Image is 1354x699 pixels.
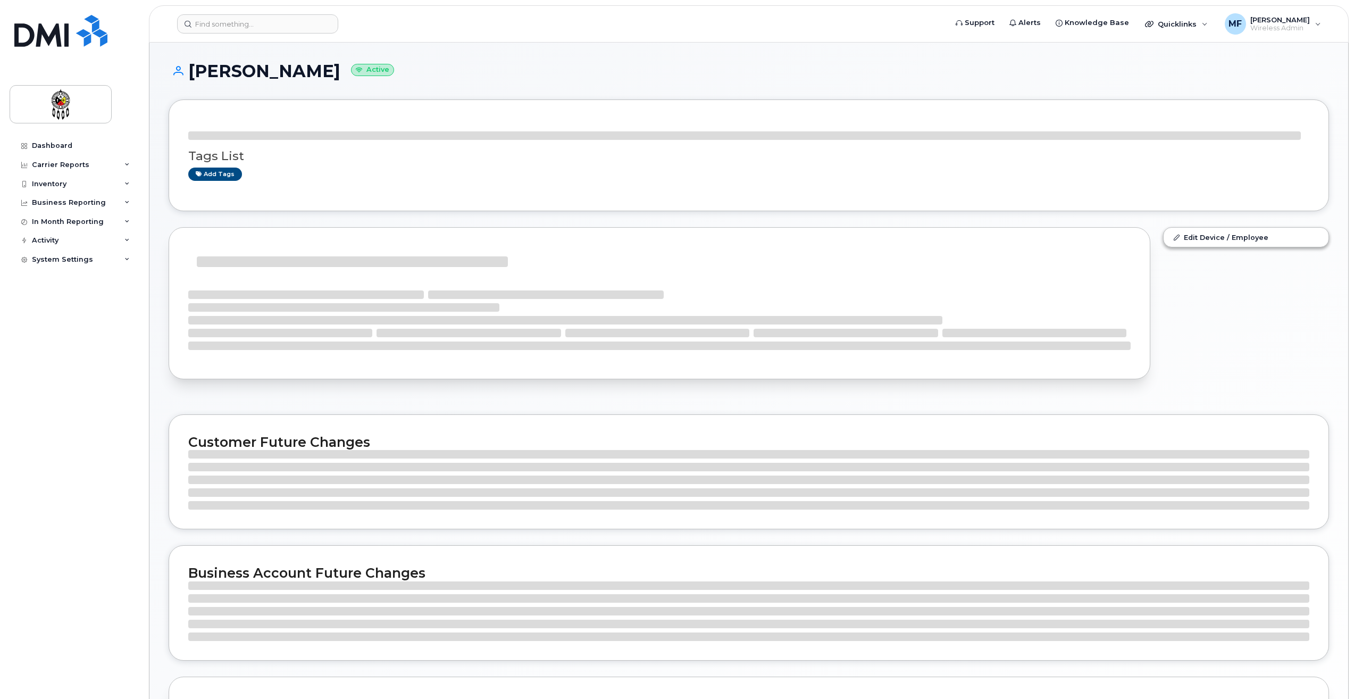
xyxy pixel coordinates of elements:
a: Edit Device / Employee [1164,228,1328,247]
small: Active [351,64,394,76]
h2: Business Account Future Changes [188,565,1309,581]
h3: Tags List [188,149,1309,163]
h1: [PERSON_NAME] [169,62,1329,80]
h2: Customer Future Changes [188,434,1309,450]
a: Add tags [188,168,242,181]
